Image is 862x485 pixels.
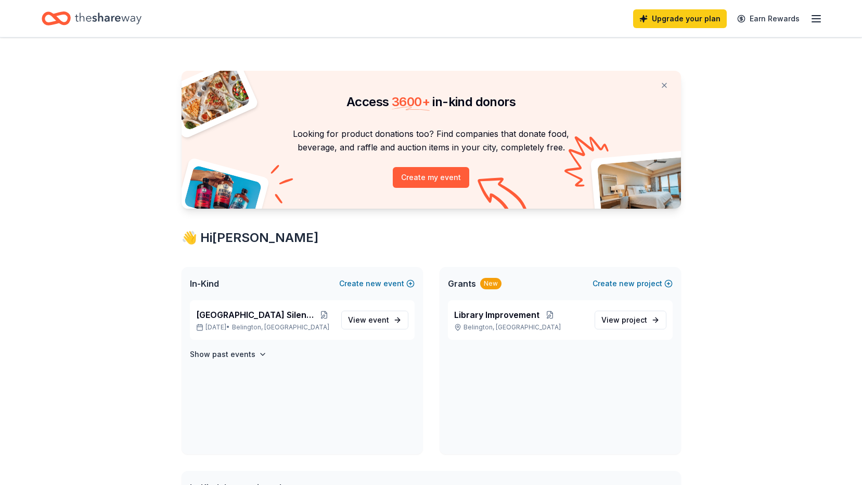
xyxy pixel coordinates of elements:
p: Looking for product donations too? Find companies that donate food, beverage, and raffle and auct... [194,127,668,155]
button: Create my event [393,167,469,188]
span: Library Improvement [454,309,539,321]
h4: Show past events [190,348,255,361]
p: [DATE] • [196,323,333,331]
span: 3600 + [392,94,430,109]
a: Upgrade your plan [633,9,727,28]
span: new [619,277,635,290]
button: Createnewproject [593,277,673,290]
div: New [480,278,501,289]
span: Grants [448,277,476,290]
img: Pizza [170,65,251,131]
a: Earn Rewards [731,9,806,28]
span: In-Kind [190,277,219,290]
a: View project [595,311,666,329]
img: Curvy arrow [478,177,530,216]
span: event [368,315,389,324]
a: Home [42,6,141,31]
a: View event [341,311,408,329]
span: Belington, [GEOGRAPHIC_DATA] [232,323,329,331]
span: View [601,314,647,326]
span: new [366,277,381,290]
div: 👋 Hi [PERSON_NAME] [182,229,681,246]
p: Belington, [GEOGRAPHIC_DATA] [454,323,586,331]
span: project [622,315,647,324]
span: View [348,314,389,326]
button: Show past events [190,348,267,361]
span: Access in-kind donors [346,94,516,109]
button: Createnewevent [339,277,415,290]
span: [GEOGRAPHIC_DATA] Silent Auction [196,309,316,321]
